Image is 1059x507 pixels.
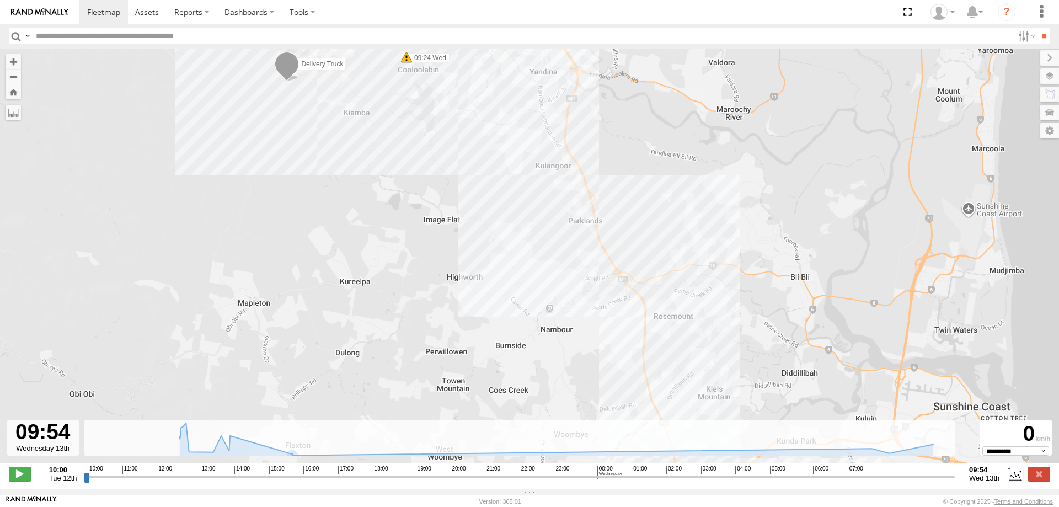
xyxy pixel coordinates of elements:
[9,467,31,481] label: Play/Stop
[6,69,21,84] button: Zoom out
[6,496,57,507] a: Visit our Website
[234,466,250,474] span: 14:00
[269,466,285,474] span: 15:00
[770,466,785,474] span: 05:00
[49,466,77,474] strong: 10:00
[982,421,1050,446] div: 0
[479,498,521,505] div: Version: 305.01
[23,28,32,44] label: Search Query
[701,466,716,474] span: 03:00
[122,466,138,474] span: 11:00
[11,8,68,16] img: rand-logo.svg
[157,466,172,474] span: 12:00
[303,466,319,474] span: 16:00
[927,4,959,20] div: Laura Van Bruggen
[848,466,863,474] span: 07:00
[1028,467,1050,481] label: Close
[813,466,828,474] span: 06:00
[88,466,103,474] span: 10:00
[1040,123,1059,138] label: Map Settings
[373,466,388,474] span: 18:00
[200,466,215,474] span: 13:00
[554,466,569,474] span: 23:00
[485,466,500,474] span: 21:00
[451,466,466,474] span: 20:00
[943,498,1053,505] div: © Copyright 2025 -
[520,466,535,474] span: 22:00
[6,105,21,120] label: Measure
[1014,28,1037,44] label: Search Filter Options
[597,466,622,478] span: 00:00
[735,466,751,474] span: 04:00
[416,466,431,474] span: 19:00
[969,474,999,482] span: Wed 13th Aug 2025
[632,466,647,474] span: 01:00
[49,474,77,482] span: Tue 12th Aug 2025
[338,466,354,474] span: 17:00
[666,466,682,474] span: 02:00
[998,3,1015,21] i: ?
[301,60,343,68] span: Delivery Truck
[6,54,21,69] button: Zoom in
[407,53,450,63] label: 09:24 Wed
[969,466,999,474] strong: 09:54
[6,84,21,99] button: Zoom Home
[994,498,1053,505] a: Terms and Conditions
